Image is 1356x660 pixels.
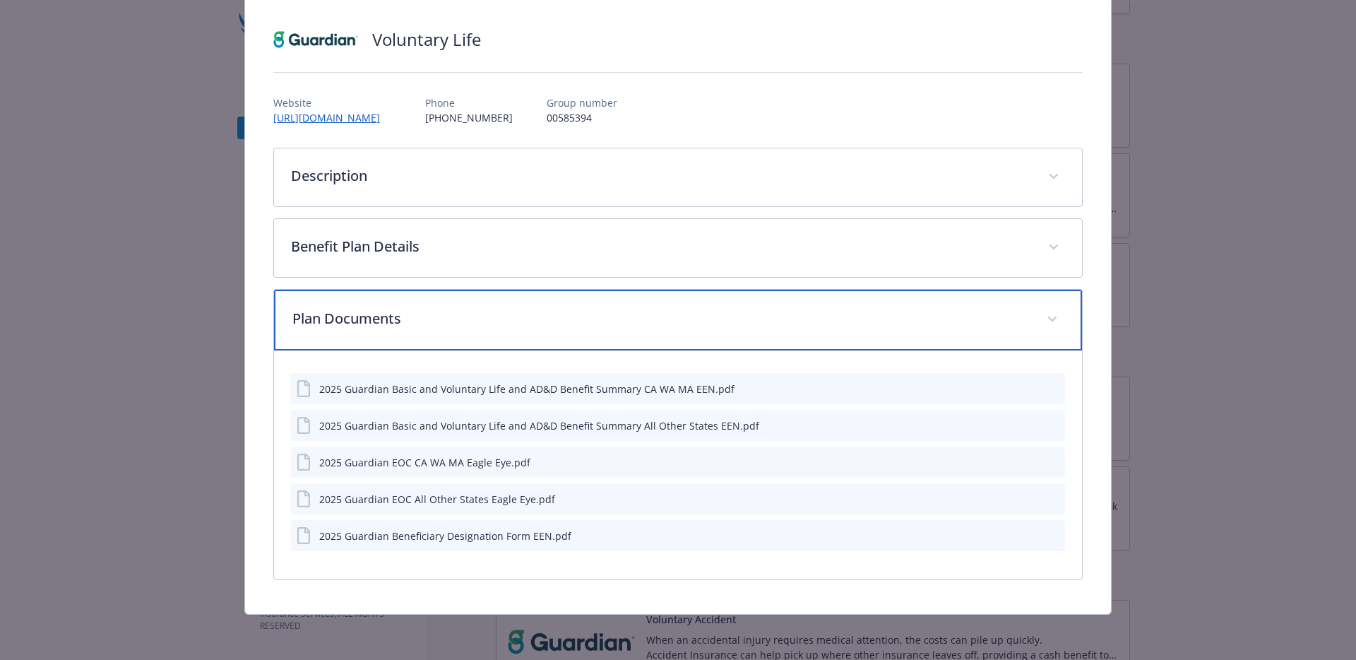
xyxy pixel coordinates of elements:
p: [PHONE_NUMBER] [425,110,513,125]
button: download file [1024,492,1035,507]
div: 2025 Guardian EOC CA WA MA Eagle Eye.pdf [319,455,530,470]
button: preview file [1047,529,1059,543]
div: 2025 Guardian Beneficiary Designation Form EEN.pdf [319,529,571,543]
p: Plan Documents [292,308,1030,329]
div: 2025 Guardian EOC All Other States Eagle Eye.pdf [319,492,555,507]
button: download file [1024,455,1035,470]
div: Plan Documents [274,350,1083,579]
button: preview file [1047,418,1059,433]
img: Guardian [273,18,358,61]
button: preview file [1047,492,1059,507]
h2: Voluntary Life [372,28,481,52]
a: [URL][DOMAIN_NAME] [273,111,391,124]
div: Benefit Plan Details [274,219,1083,277]
button: download file [1024,418,1035,433]
p: Description [291,165,1032,187]
p: Website [273,95,391,110]
button: download file [1024,382,1035,396]
button: preview file [1047,382,1059,396]
p: Benefit Plan Details [291,236,1032,257]
button: download file [1024,529,1035,543]
div: 2025 Guardian Basic and Voluntary Life and AD&D Benefit Summary All Other States EEN.pdf [319,418,759,433]
div: 2025 Guardian Basic and Voluntary Life and AD&D Benefit Summary CA WA MA EEN.pdf [319,382,734,396]
p: 00585394 [547,110,617,125]
button: preview file [1047,455,1059,470]
div: Description [274,148,1083,206]
div: Plan Documents [274,290,1083,350]
p: Phone [425,95,513,110]
p: Group number [547,95,617,110]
